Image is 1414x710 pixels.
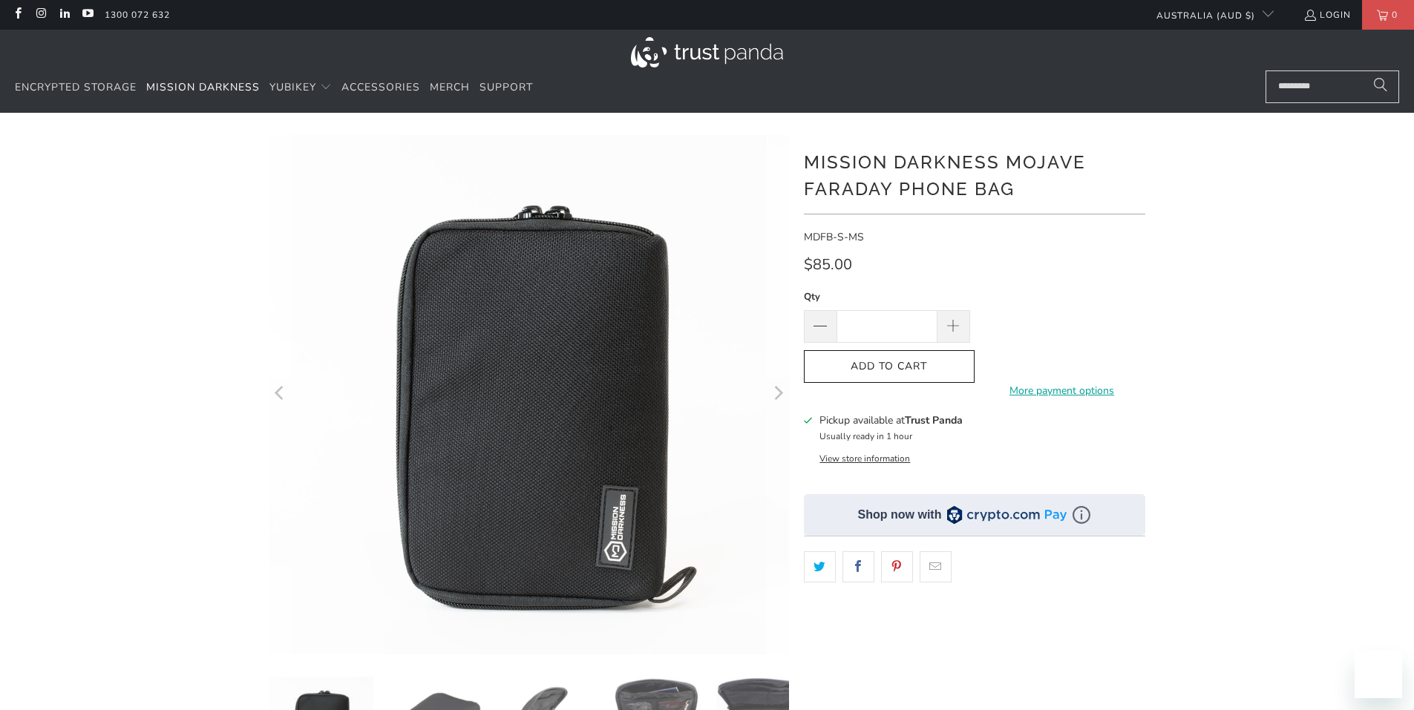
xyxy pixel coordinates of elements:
[819,412,963,428] h3: Pickup available at
[804,146,1145,203] h1: Mission Darkness Mojave Faraday Phone Bag
[804,254,852,275] span: $85.00
[11,9,24,21] a: Trust Panda Australia on Facebook
[804,350,975,384] button: Add to Cart
[430,80,470,94] span: Merch
[146,70,260,105] a: Mission Darkness
[341,70,420,105] a: Accessories
[766,135,790,654] button: Next
[105,7,170,23] a: 1300 072 632
[1355,651,1402,698] iframe: Button to launch messaging window
[15,70,137,105] a: Encrypted Storage
[1266,70,1399,103] input: Search...
[269,135,292,654] button: Previous
[269,70,332,105] summary: YubiKey
[819,361,959,373] span: Add to Cart
[15,80,137,94] span: Encrypted Storage
[905,413,963,427] b: Trust Panda
[1303,7,1351,23] a: Login
[430,70,470,105] a: Merch
[479,70,533,105] a: Support
[804,551,836,582] a: Share this on Twitter
[804,230,864,244] span: MDFB-S-MS
[479,80,533,94] span: Support
[1362,70,1399,103] button: Search
[979,383,1145,399] a: More payment options
[631,37,783,68] img: Trust Panda Australia
[269,135,789,654] a: Mission Darkness Mojave Faraday Phone Bag
[920,551,952,582] a: Email this to a friend
[819,453,910,464] button: View store information
[842,551,874,582] a: Share this on Facebook
[34,9,47,21] a: Trust Panda Australia on Instagram
[15,70,533,105] nav: Translation missing: en.navigation.header.main_nav
[58,9,71,21] a: Trust Panda Australia on LinkedIn
[819,430,912,442] small: Usually ready in 1 hour
[81,9,94,21] a: Trust Panda Australia on YouTube
[341,80,420,94] span: Accessories
[269,80,316,94] span: YubiKey
[804,289,970,305] label: Qty
[146,80,260,94] span: Mission Darkness
[858,507,942,523] div: Shop now with
[881,551,913,582] a: Share this on Pinterest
